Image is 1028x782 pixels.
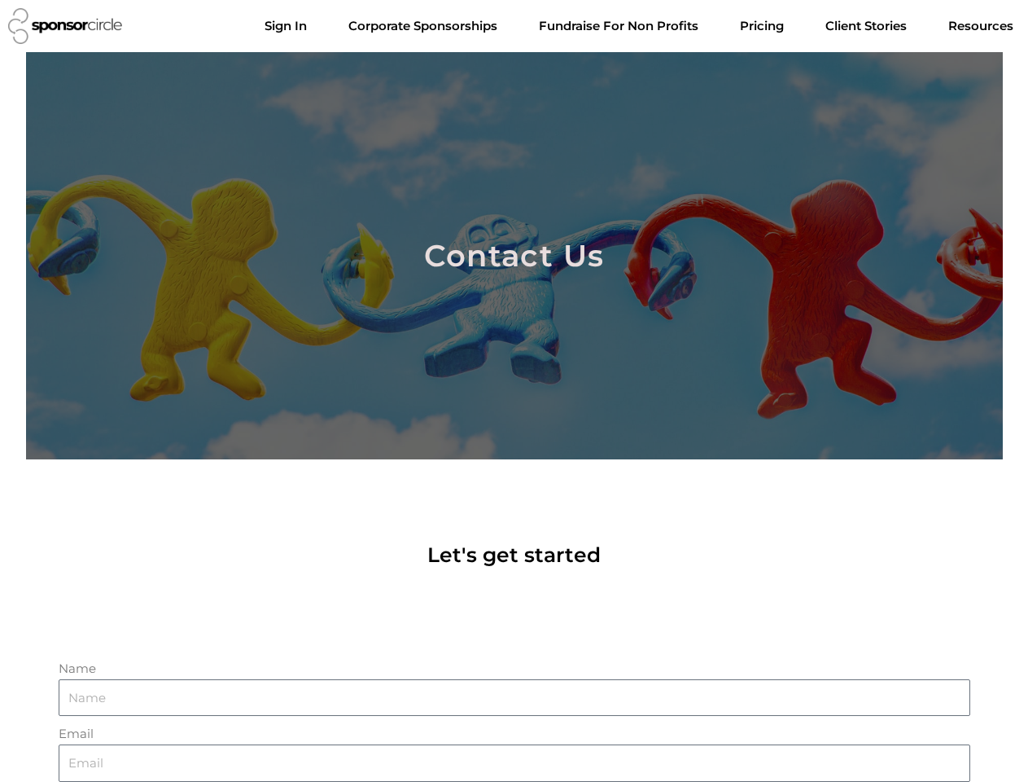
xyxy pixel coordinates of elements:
h2: Contact Us [186,233,842,279]
label: Email [59,724,94,745]
h4: Let's get started [230,541,799,569]
a: Pricing [727,10,797,42]
a: Client Stories [812,10,920,42]
a: Resources [935,10,1026,42]
a: Sign In [252,10,320,42]
input: Email [59,745,970,782]
label: Name [59,659,96,679]
img: Sponsor Circle logo [8,8,122,44]
a: Fundraise For Non ProfitsMenu Toggle [526,10,711,42]
nav: Menu [252,10,1026,42]
input: Name [59,679,970,717]
a: Corporate SponsorshipsMenu Toggle [335,10,510,42]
